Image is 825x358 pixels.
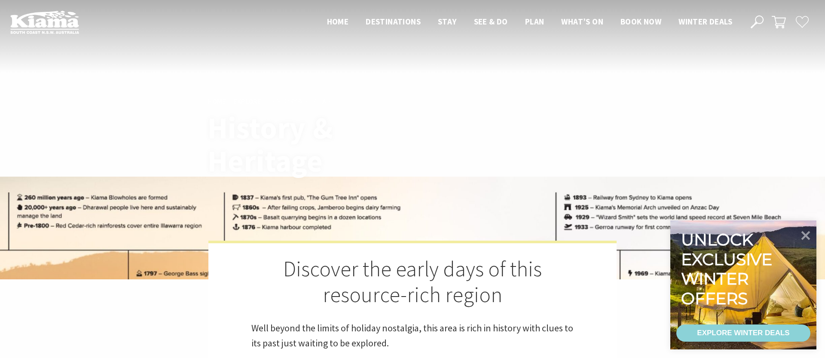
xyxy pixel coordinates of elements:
[327,16,349,27] span: Home
[251,256,574,308] h2: Discover the early days of this resource-rich region
[233,97,261,106] a: Explore
[474,16,508,27] span: See & Do
[270,96,334,107] li: History & Heritage
[366,16,421,27] span: Destinations
[208,112,450,178] h1: History & Heritage
[697,324,789,342] div: EXPLORE WINTER DEALS
[525,16,544,27] span: Plan
[561,16,603,27] span: What’s On
[676,324,810,342] a: EXPLORE WINTER DEALS
[681,230,776,308] div: Unlock exclusive winter offers
[620,16,661,27] span: Book now
[318,15,741,29] nav: Main Menu
[438,16,457,27] span: Stay
[678,16,732,27] span: Winter Deals
[10,10,79,34] img: Kiama Logo
[251,321,574,351] p: Well beyond the limits of holiday nostalgia, this area is rich in history with clues to its past ...
[208,97,226,106] a: Home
